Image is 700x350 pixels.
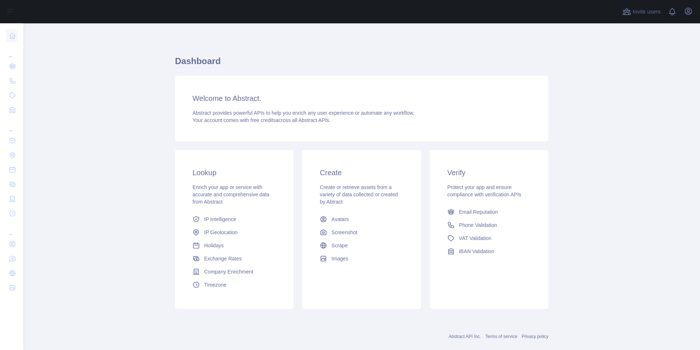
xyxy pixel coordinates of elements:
a: Holidays [190,239,279,252]
button: Invite users [621,6,662,17]
a: IP Geolocation [190,226,279,239]
div: ... [6,221,17,236]
span: Protect your app and ensure compliance with verification APIs [447,184,521,197]
a: VAT Validation [444,232,534,245]
a: IP Intelligence [190,213,279,226]
h3: Welcome to Abstract. [192,93,531,103]
h3: Verify [447,168,531,178]
a: Phone Validation [444,219,534,232]
span: IBAN Validation [459,248,494,255]
span: Phone Validation [459,221,497,229]
span: Screenshot [331,229,357,236]
span: VAT Validation [459,235,491,242]
span: Create or retrieve assets from a variety of data collected or created by Abtract [320,184,398,205]
h3: Lookup [192,168,276,178]
span: Scrape [331,242,347,249]
a: Screenshot [317,226,406,239]
a: Terms of service [485,334,517,339]
a: Scrape [317,239,406,252]
h1: Dashboard [175,55,548,73]
span: Abstract provides powerful APIs to help you enrich any user experience or automate any workflow. [192,110,415,116]
a: Avatars [317,213,406,226]
h3: Create [320,168,403,178]
span: Your account comes with across all Abstract APIs. [192,117,330,123]
span: Email Reputation [459,208,498,216]
span: Avatars [331,216,349,223]
div: ... [6,118,17,133]
a: Email Reputation [444,205,534,219]
a: Images [317,252,406,265]
span: Company Enrichment [204,268,253,275]
span: Holidays [204,242,224,249]
span: IP Geolocation [204,229,238,236]
span: Timezone [204,281,226,288]
span: Images [331,255,348,262]
div: ... [6,44,17,58]
a: Timezone [190,278,279,291]
a: Exchange Rates [190,252,279,265]
span: Invite users [633,8,661,16]
span: IP Intelligence [204,216,236,223]
a: IBAN Validation [444,245,534,258]
span: Exchange Rates [204,255,242,262]
span: Enrich your app or service with accurate and comprehensive data from Abstract [192,184,269,205]
a: Privacy policy [522,334,548,339]
span: free credits [250,117,276,123]
a: Company Enrichment [190,265,279,278]
a: Abstract API Inc. [449,334,481,339]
